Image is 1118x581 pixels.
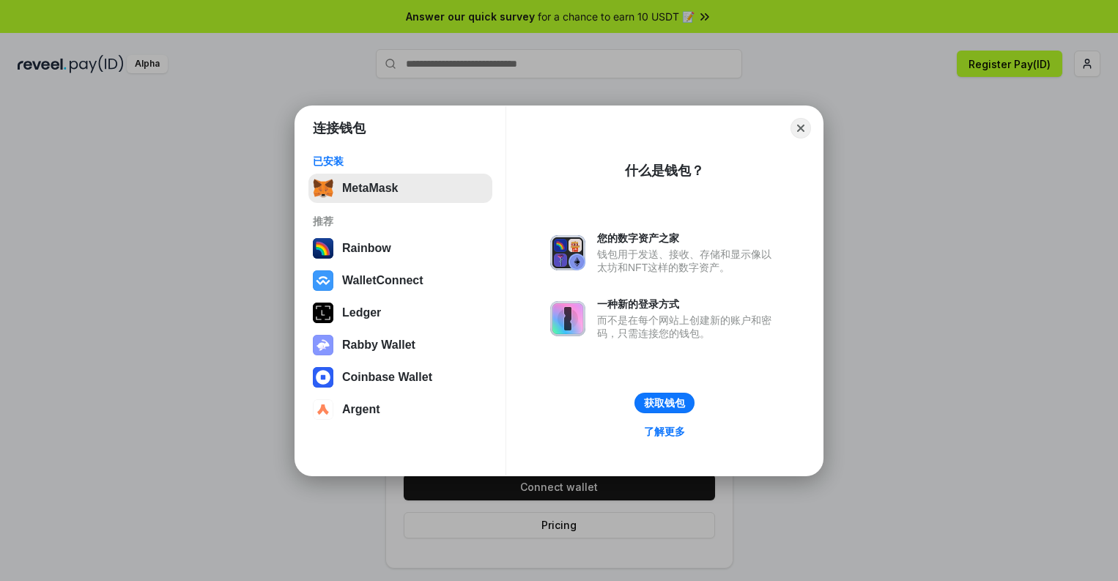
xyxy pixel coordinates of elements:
h1: 连接钱包 [313,119,366,137]
button: Coinbase Wallet [308,363,492,392]
div: 了解更多 [644,425,685,438]
div: 推荐 [313,215,488,228]
img: svg+xml,%3Csvg%20width%3D%2228%22%20height%3D%2228%22%20viewBox%3D%220%200%2028%2028%22%20fill%3D... [313,270,333,291]
img: svg+xml,%3Csvg%20xmlns%3D%22http%3A%2F%2Fwww.w3.org%2F2000%2Fsvg%22%20fill%3D%22none%22%20viewBox... [550,301,585,336]
div: Coinbase Wallet [342,371,432,384]
div: WalletConnect [342,274,423,287]
div: 什么是钱包？ [625,162,704,180]
div: 已安装 [313,155,488,168]
div: Rainbow [342,242,391,255]
div: 一种新的登录方式 [597,297,779,311]
button: Argent [308,395,492,424]
button: Rainbow [308,234,492,263]
div: 钱包用于发送、接收、存储和显示像以太坊和NFT这样的数字资产。 [597,248,779,274]
button: WalletConnect [308,266,492,295]
a: 了解更多 [635,422,694,441]
img: svg+xml,%3Csvg%20xmlns%3D%22http%3A%2F%2Fwww.w3.org%2F2000%2Fsvg%22%20fill%3D%22none%22%20viewBox... [313,335,333,355]
button: MetaMask [308,174,492,203]
div: Rabby Wallet [342,338,415,352]
div: 而不是在每个网站上创建新的账户和密码，只需连接您的钱包。 [597,314,779,340]
div: Argent [342,403,380,416]
div: 您的数字资产之家 [597,232,779,245]
img: svg+xml,%3Csvg%20xmlns%3D%22http%3A%2F%2Fwww.w3.org%2F2000%2Fsvg%22%20fill%3D%22none%22%20viewBox... [550,235,585,270]
button: Ledger [308,298,492,327]
div: Ledger [342,306,381,319]
img: svg+xml,%3Csvg%20width%3D%22120%22%20height%3D%22120%22%20viewBox%3D%220%200%20120%20120%22%20fil... [313,238,333,259]
img: svg+xml,%3Csvg%20width%3D%2228%22%20height%3D%2228%22%20viewBox%3D%220%200%2028%2028%22%20fill%3D... [313,399,333,420]
img: svg+xml,%3Csvg%20width%3D%2228%22%20height%3D%2228%22%20viewBox%3D%220%200%2028%2028%22%20fill%3D... [313,367,333,388]
div: 获取钱包 [644,396,685,410]
div: MetaMask [342,182,398,195]
button: Close [791,118,811,138]
img: svg+xml,%3Csvg%20xmlns%3D%22http%3A%2F%2Fwww.w3.org%2F2000%2Fsvg%22%20width%3D%2228%22%20height%3... [313,303,333,323]
button: 获取钱包 [634,393,695,413]
button: Rabby Wallet [308,330,492,360]
img: svg+xml,%3Csvg%20fill%3D%22none%22%20height%3D%2233%22%20viewBox%3D%220%200%2035%2033%22%20width%... [313,178,333,199]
